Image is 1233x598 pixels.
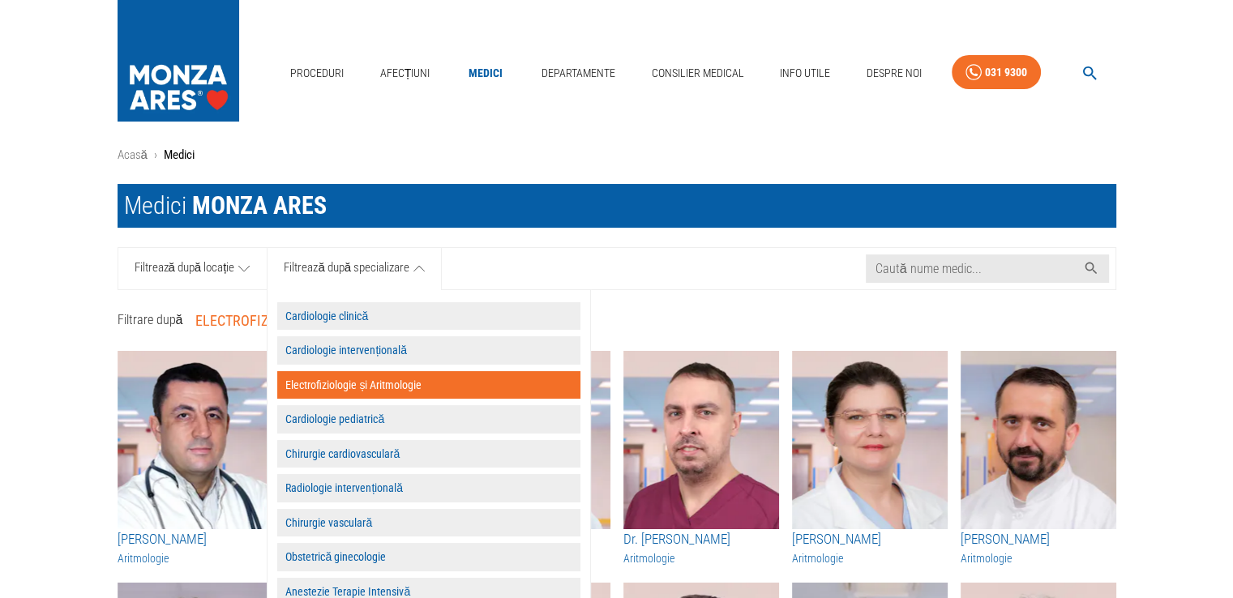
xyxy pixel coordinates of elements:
img: Dr. Marius Andronache [118,351,273,529]
img: Dr. George Răzvan Maxim [623,351,779,529]
a: Filtrează după specializare [267,248,442,289]
button: Cardiologie intervențională [277,336,580,365]
div: 031 9300 [985,62,1027,83]
a: Medici [460,57,512,90]
a: [PERSON_NAME]Aritmologie [792,529,948,566]
img: Dr. Gabriel Cismaru [961,351,1116,529]
span: MONZA ARES [192,191,327,220]
a: [PERSON_NAME]Aritmologie [118,529,273,566]
a: Dr. [PERSON_NAME]Aritmologie [623,529,779,566]
button: Chirurgie vasculară [277,509,580,537]
p: Filtrare după [118,310,183,330]
button: Radiologie intervențională [277,474,580,502]
button: Chirurgie cardiovasculară [277,440,580,468]
p: Medici [164,146,195,164]
a: 031 9300 [952,55,1041,90]
h3: [PERSON_NAME] [961,529,1116,550]
h3: Aritmologie [792,550,948,566]
h3: Aritmologie [118,550,273,566]
a: Filtrează după locație [118,248,268,289]
h3: Dr. [PERSON_NAME] [623,529,779,550]
button: Obstetrică ginecologie [277,543,580,571]
button: Electrofiziologie și Aritmologie [189,303,451,339]
button: Cardiologie pediatrică [277,405,580,434]
button: Cardiologie clinică [277,302,580,331]
a: Proceduri [284,57,350,90]
span: Filtrează după specializare [284,258,409,279]
nav: breadcrumb [118,146,1116,164]
a: Info Utile [773,57,837,90]
button: Electrofiziologie și Aritmologie [277,371,580,399]
a: Departamente [535,57,622,90]
div: Medici [124,190,327,221]
h3: [PERSON_NAME] [792,529,948,550]
li: › [154,146,157,164]
span: Filtrează după locație [135,258,235,279]
a: Acasă [118,147,148,162]
a: [PERSON_NAME]Aritmologie [961,529,1116,566]
h3: [PERSON_NAME] [118,529,273,550]
a: Consilier Medical [644,57,750,90]
a: Despre Noi [860,57,928,90]
h3: Aritmologie [623,550,779,566]
h3: Aritmologie [961,550,1116,566]
img: Dr. Elena Sauer [792,351,948,529]
a: Afecțiuni [374,57,437,90]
